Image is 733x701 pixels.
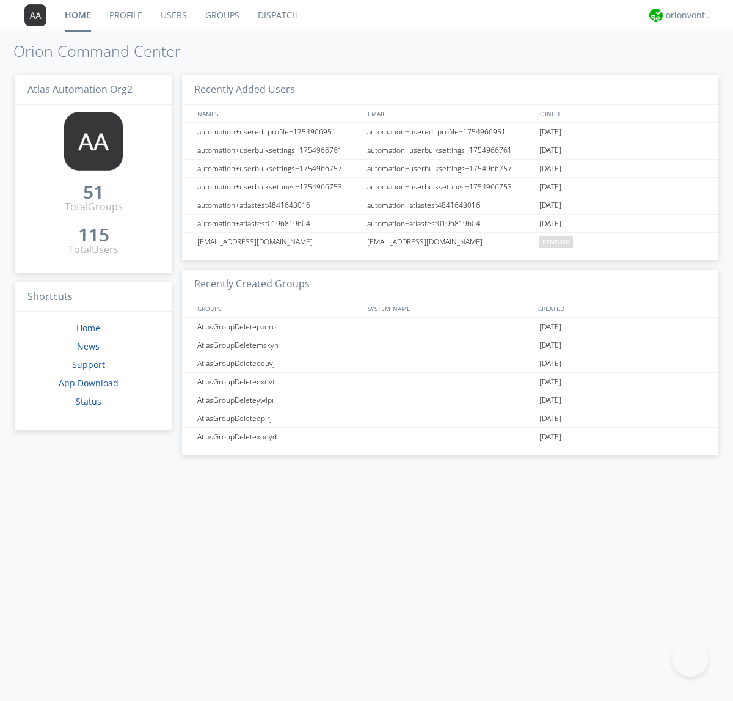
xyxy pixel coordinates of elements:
span: [DATE] [539,160,561,178]
a: automation+usereditprofile+1754966951automation+usereditprofile+1754966951[DATE] [182,123,718,141]
div: automation+userbulksettings+1754966761 [194,141,363,159]
div: AtlasGroupDeletepaqro [194,318,363,336]
a: AtlasGroupDeleteoxdvt[DATE] [182,373,718,391]
a: automation+userbulksettings+1754966757automation+userbulksettings+1754966757[DATE] [182,160,718,178]
div: JOINED [535,105,706,122]
span: [DATE] [539,428,561,446]
div: automation+atlastest0196819604 [194,215,363,232]
span: [DATE] [539,318,561,336]
a: AtlasGroupDeletedeuvj[DATE] [182,354,718,373]
a: Status [76,395,101,407]
img: 373638.png [24,4,46,26]
div: automation+userbulksettings+1754966757 [364,160,536,177]
h3: Recently Added Users [182,75,718,105]
iframe: Toggle Customer Support [672,640,709,677]
div: [EMAIL_ADDRESS][DOMAIN_NAME] [194,233,363,251]
div: AtlasGroupDeletedeuvj [194,354,363,372]
a: AtlasGroupDeletexoqyd[DATE] [182,428,718,446]
div: automation+atlastest4841643016 [194,196,363,214]
div: AtlasGroupDeletemskyn [194,336,363,354]
div: AtlasGroupDeletexoqyd [194,428,363,446]
span: [DATE] [539,123,561,141]
div: Total Users [68,243,119,257]
span: [DATE] [539,215,561,233]
div: 51 [83,186,104,198]
a: automation+atlastest4841643016automation+atlastest4841643016[DATE] [182,196,718,215]
h3: Recently Created Groups [182,270,718,299]
span: [DATE] [539,178,561,196]
a: App Download [59,377,119,389]
div: EMAIL [365,105,535,122]
div: SYSTEM_NAME [365,299,535,317]
span: [DATE] [539,141,561,160]
div: CREATED [535,299,706,317]
span: [DATE] [539,409,561,428]
div: NAMES [194,105,362,122]
a: AtlasGroupDeleteywlpi[DATE] [182,391,718,409]
div: automation+userbulksettings+1754966757 [194,160,363,177]
img: 373638.png [64,112,123,171]
a: News [77,340,100,352]
a: 51 [83,186,104,200]
span: pending [539,236,573,248]
div: automation+atlastest0196819604 [364,215,536,232]
span: [DATE] [539,336,561,354]
h3: Shortcuts [15,282,172,312]
div: orionvontas+atlas+automation+org2 [666,9,712,21]
a: AtlasGroupDeletepaqro[DATE] [182,318,718,336]
div: automation+usereditprofile+1754966951 [194,123,363,141]
a: automation+atlastest0196819604automation+atlastest0196819604[DATE] [182,215,718,233]
a: Support [72,359,105,370]
div: GROUPS [194,299,362,317]
div: [EMAIL_ADDRESS][DOMAIN_NAME] [364,233,536,251]
div: automation+userbulksettings+1754966761 [364,141,536,159]
a: [EMAIL_ADDRESS][DOMAIN_NAME][EMAIL_ADDRESS][DOMAIN_NAME]pending [182,233,718,251]
a: Home [76,322,100,334]
a: 115 [78,229,109,243]
span: [DATE] [539,354,561,373]
a: AtlasGroupDeletemskyn[DATE] [182,336,718,354]
a: automation+userbulksettings+1754966753automation+userbulksettings+1754966753[DATE] [182,178,718,196]
span: [DATE] [539,391,561,409]
div: AtlasGroupDeleteqpirj [194,409,363,427]
div: automation+usereditprofile+1754966951 [364,123,536,141]
div: automation+atlastest4841643016 [364,196,536,214]
span: Atlas Automation Org2 [27,83,133,96]
div: AtlasGroupDeleteywlpi [194,391,363,409]
a: AtlasGroupDeleteqpirj[DATE] [182,409,718,428]
div: 115 [78,229,109,241]
a: automation+userbulksettings+1754966761automation+userbulksettings+1754966761[DATE] [182,141,718,160]
div: automation+userbulksettings+1754966753 [194,178,363,196]
div: Total Groups [65,200,123,214]
div: AtlasGroupDeleteoxdvt [194,373,363,391]
img: 29d36aed6fa347d5a1537e7736e6aa13 [649,9,663,22]
span: [DATE] [539,196,561,215]
div: automation+userbulksettings+1754966753 [364,178,536,196]
span: [DATE] [539,373,561,391]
